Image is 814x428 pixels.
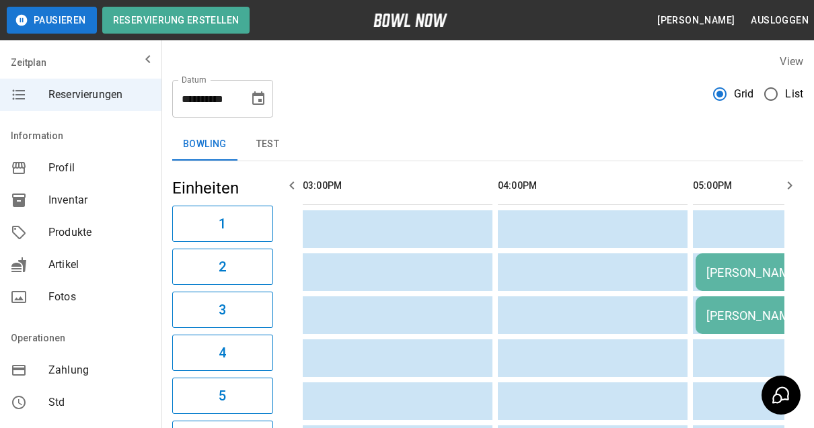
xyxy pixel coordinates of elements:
[48,394,151,411] span: Std
[172,128,803,161] div: inventory tabs
[172,378,273,414] button: 5
[48,289,151,305] span: Fotos
[219,213,226,234] h6: 1
[48,160,151,176] span: Profil
[785,86,803,102] span: List
[245,85,272,112] button: Choose date, selected date is 4. Sep. 2025
[373,13,447,27] img: logo
[172,249,273,285] button: 2
[172,292,273,328] button: 3
[237,128,298,161] button: test
[172,128,237,161] button: Bowling
[219,299,226,320] h6: 3
[780,55,803,68] label: View
[652,8,740,33] button: [PERSON_NAME]
[48,192,151,208] span: Inventar
[172,206,273,242] button: 1
[734,86,754,102] span: Grid
[172,335,273,371] button: 4
[303,167,492,205] th: 03:00PM
[7,7,97,34] button: Pausieren
[48,257,151,273] span: Artikel
[219,385,226,406] h6: 5
[745,8,814,33] button: Ausloggen
[48,224,151,241] span: Produkte
[48,362,151,378] span: Zahlung
[498,167,688,205] th: 04:00PM
[48,87,151,103] span: Reservierungen
[102,7,250,34] button: Reservierung erstellen
[172,177,273,199] h5: Einheiten
[219,256,226,277] h6: 2
[219,342,226,363] h6: 4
